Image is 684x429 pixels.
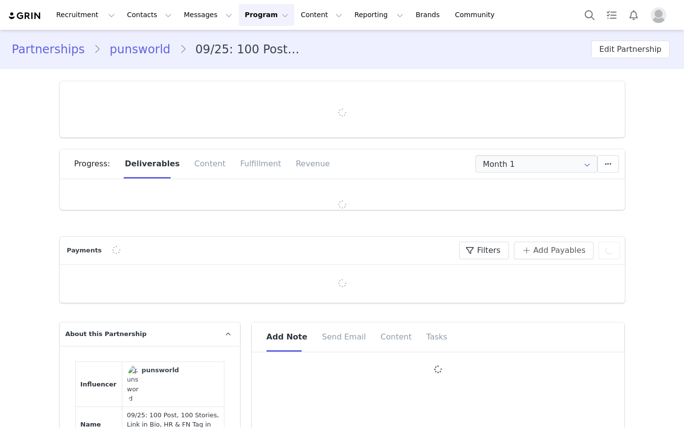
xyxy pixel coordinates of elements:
[75,362,122,407] td: Influencer
[645,7,676,23] button: Profile
[322,332,366,341] span: Send Email
[591,41,670,58] button: Edit Partnership
[514,242,594,259] button: Add Payables
[623,4,644,26] button: Notifications
[187,149,233,179] div: Content
[426,332,447,341] span: Tasks
[121,4,177,26] button: Contacts
[288,149,330,179] div: Revenue
[579,4,600,26] button: Search
[74,149,118,179] div: Progress:
[380,332,412,341] span: Content
[65,246,107,255] div: Payments
[239,4,294,26] button: Program
[601,4,622,26] a: Tasks
[142,365,179,375] div: punsworld
[449,4,505,26] a: Community
[8,11,42,21] img: grin logo
[101,41,179,58] a: punsworld
[233,149,288,179] div: Fulfillment
[349,4,409,26] button: Reporting
[477,245,501,256] span: Filters
[651,7,666,23] img: placeholder-profile.jpg
[178,4,238,26] button: Messages
[117,149,187,179] div: Deliverables
[410,4,448,26] a: Brands
[475,155,597,173] input: Select
[66,329,147,339] span: About this Partnership
[12,41,93,58] a: Partnerships
[295,4,348,26] button: Content
[50,4,121,26] button: Recruitment
[459,242,509,259] button: Filters
[127,365,139,404] img: punsworld
[127,365,179,404] a: punsworld
[266,332,308,341] span: Add Note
